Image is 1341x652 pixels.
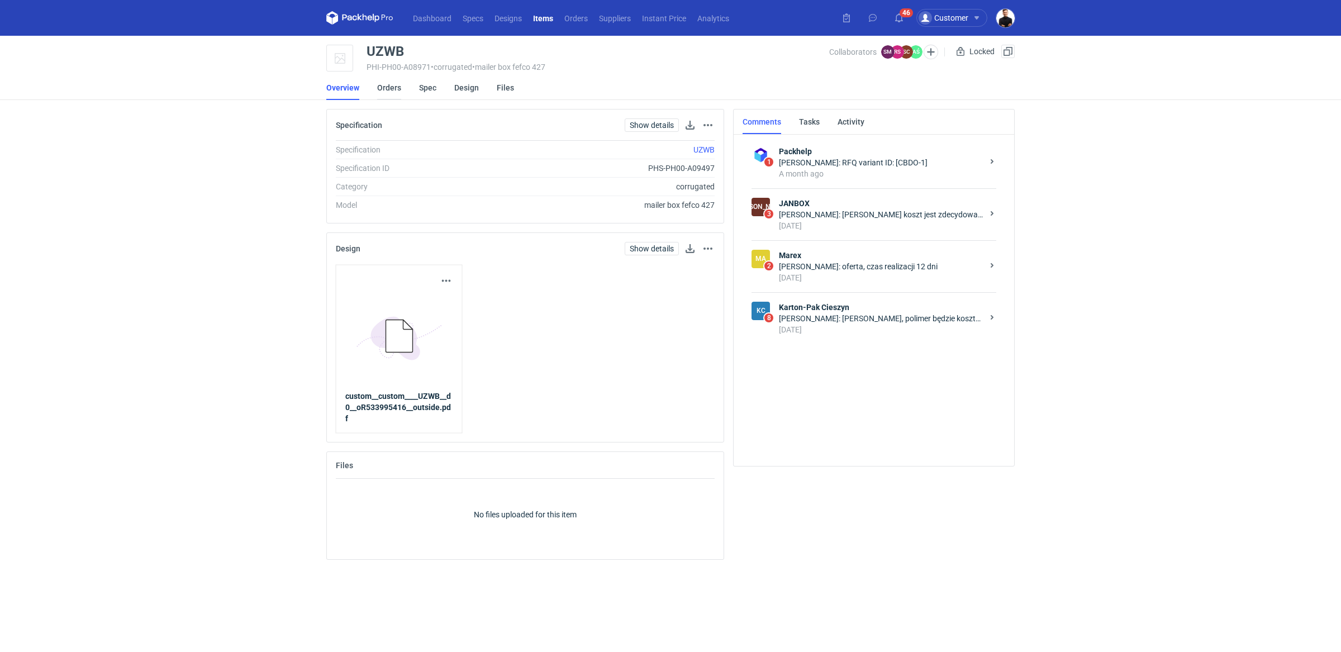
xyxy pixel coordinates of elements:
[764,210,773,218] span: 3
[454,75,479,100] a: Design
[909,45,922,59] figcaption: AŚ
[752,198,770,216] figcaption: [PERSON_NAME]
[779,209,983,220] div: [PERSON_NAME]: [PERSON_NAME] koszt jest zdecydowanie większy, nie mam z czego zejść: Cena: 2880zł...
[996,9,1015,27] img: Tomasz Kubiak
[779,168,983,179] div: A month ago
[764,261,773,270] span: 2
[954,45,997,58] div: Locked
[625,242,679,255] a: Show details
[367,45,404,58] div: UZWB
[326,75,359,100] a: Overview
[838,110,864,134] a: Activity
[779,146,983,157] strong: Packhelp
[336,461,353,470] h2: Files
[419,75,436,100] a: Spec
[326,11,393,25] svg: Packhelp Pro
[693,145,715,154] a: UZWB
[779,261,983,272] div: [PERSON_NAME]: oferta, czas realizacji 12 dni
[779,302,983,313] strong: Karton-Pak Cieszyn
[890,9,908,27] button: 46
[779,198,983,209] strong: JANBOX
[779,220,983,231] div: [DATE]
[701,242,715,255] button: Actions
[457,11,489,25] a: Specs
[487,163,715,174] div: PHS-PH00-A09497
[593,11,636,25] a: Suppliers
[431,63,472,72] span: • corrugated
[377,75,401,100] a: Orders
[779,313,983,324] div: [PERSON_NAME]: [PERSON_NAME], polimer będzie kosztował 700 zł.
[527,11,559,25] a: Items
[779,157,983,168] div: [PERSON_NAME]: RFQ variant ID: [CBDO-1]
[881,45,895,59] figcaption: SM
[497,75,514,100] a: Files
[799,110,820,134] a: Tasks
[625,118,679,132] a: Show details
[440,274,453,288] button: Actions
[743,110,781,134] a: Comments
[345,391,453,424] a: custom__custom____UZWB__d0__oR533995416__outside.pdf
[916,9,996,27] button: Customer
[779,250,983,261] strong: Marex
[336,244,360,253] h2: Design
[1001,45,1015,58] button: Duplicate Item
[336,121,382,130] h2: Specification
[779,272,983,283] div: [DATE]
[474,509,577,520] p: No files uploaded for this item
[345,392,451,423] strong: custom__custom____UZWB__d0__oR533995416__outside.pdf
[752,198,770,216] div: JANBOX
[489,11,527,25] a: Designs
[752,146,770,164] img: Packhelp
[336,199,487,211] div: Model
[924,45,938,59] button: Edit collaborators
[487,181,715,192] div: corrugated
[919,11,968,25] div: Customer
[367,63,829,72] div: PHI-PH00-A08971
[764,313,773,322] span: 8
[764,158,773,166] span: 1
[829,47,877,56] span: Collaborators
[683,118,697,132] button: Download specification
[752,302,770,320] figcaption: KC
[752,250,770,268] figcaption: Ma
[683,242,697,255] a: Download design
[559,11,593,25] a: Orders
[336,144,487,155] div: Specification
[701,118,715,132] button: Actions
[692,11,735,25] a: Analytics
[407,11,457,25] a: Dashboard
[336,163,487,174] div: Specification ID
[752,250,770,268] div: Marex
[752,302,770,320] div: Karton-Pak Cieszyn
[336,181,487,192] div: Category
[472,63,545,72] span: • mailer box fefco 427
[487,199,715,211] div: mailer box fefco 427
[636,11,692,25] a: Instant Price
[891,45,904,59] figcaption: RS
[779,324,983,335] div: [DATE]
[900,45,913,59] figcaption: SC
